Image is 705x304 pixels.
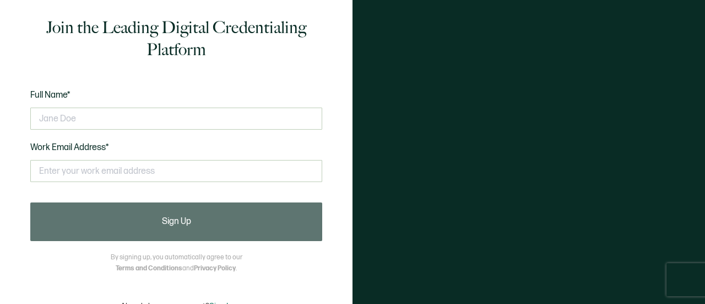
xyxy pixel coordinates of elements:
[30,108,322,130] input: Jane Doe
[30,90,70,100] span: Full Name*
[116,264,182,273] a: Terms and Conditions
[30,160,322,182] input: Enter your work email address
[162,217,191,226] span: Sign Up
[30,202,322,241] button: Sign Up
[194,264,236,273] a: Privacy Policy
[30,142,109,153] span: Work Email Address*
[111,252,242,274] p: By signing up, you automatically agree to our and .
[30,17,322,61] h1: Join the Leading Digital Credentialing Platform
